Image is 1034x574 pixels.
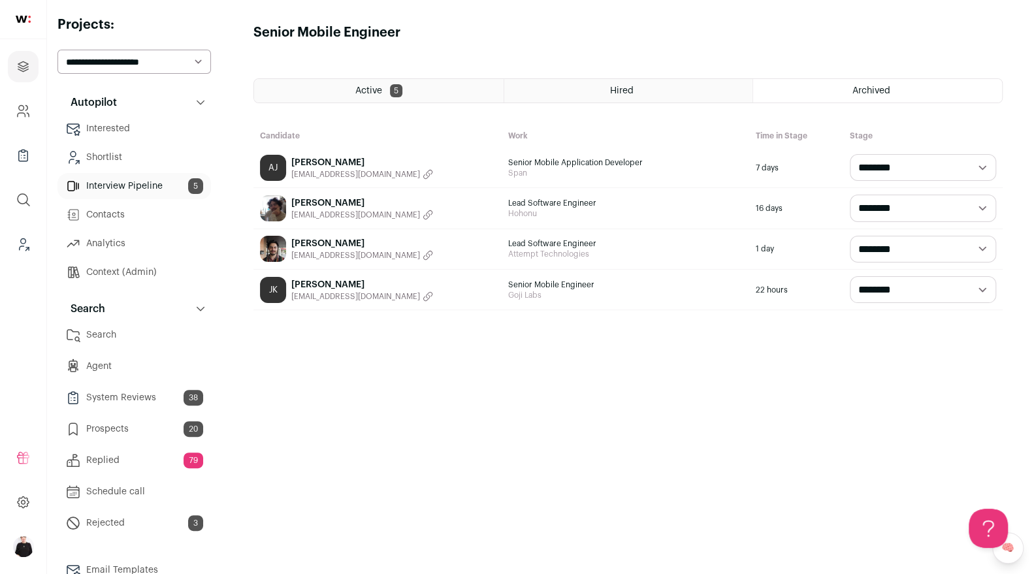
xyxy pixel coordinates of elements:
[260,236,286,262] img: 9c35bf2b4cb6dbd30da8c49b46cfd57abc4f9cd38a56414d57716841270edfe7.jpg
[291,291,433,302] button: [EMAIL_ADDRESS][DOMAIN_NAME]
[291,250,420,261] span: [EMAIL_ADDRESS][DOMAIN_NAME]
[291,169,433,180] button: [EMAIL_ADDRESS][DOMAIN_NAME]
[291,197,433,210] a: [PERSON_NAME]
[508,198,743,208] span: Lead Software Engineer
[57,447,211,473] a: Replied79
[57,202,211,228] a: Contacts
[8,51,39,82] a: Projects
[291,210,420,220] span: [EMAIL_ADDRESS][DOMAIN_NAME]
[57,259,211,285] a: Context (Admin)
[57,353,211,379] a: Agent
[184,453,203,468] span: 79
[57,510,211,536] a: Rejected3
[184,421,203,437] span: 20
[749,124,843,148] div: Time in Stage
[188,515,203,531] span: 3
[508,249,743,259] span: Attempt Technologies
[57,385,211,411] a: System Reviews38
[502,124,750,148] div: Work
[508,157,743,168] span: Senior Mobile Application Developer
[390,84,402,97] span: 5
[260,277,286,303] a: JK
[57,16,211,34] h2: Projects:
[749,270,843,310] div: 22 hours
[291,156,433,169] a: [PERSON_NAME]
[291,210,433,220] button: [EMAIL_ADDRESS][DOMAIN_NAME]
[260,195,286,221] img: 24616c43545dc2dcbf45309b46e7fea305b3d2e6dc676a6c411a4f750d6eef1f.jpg
[8,140,39,171] a: Company Lists
[260,155,286,181] a: AJ
[8,229,39,260] a: Leads (Backoffice)
[188,178,203,194] span: 5
[16,16,31,23] img: wellfound-shorthand-0d5821cbd27db2630d0214b213865d53afaa358527fdda9d0ea32b1df1b89c2c.svg
[969,509,1008,548] iframe: Help Scout Beacon - Open
[508,279,743,290] span: Senior Mobile Engineer
[508,208,743,219] span: Hohonu
[57,89,211,116] button: Autopilot
[508,290,743,300] span: Goji Labs
[57,416,211,442] a: Prospects20
[508,238,743,249] span: Lead Software Engineer
[57,296,211,322] button: Search
[291,278,433,291] a: [PERSON_NAME]
[57,173,211,199] a: Interview Pipeline5
[508,168,743,178] span: Span
[57,144,211,170] a: Shortlist
[291,237,433,250] a: [PERSON_NAME]
[254,79,504,103] a: Active 5
[57,116,211,142] a: Interested
[184,390,203,406] span: 38
[291,169,420,180] span: [EMAIL_ADDRESS][DOMAIN_NAME]
[291,291,420,302] span: [EMAIL_ADDRESS][DOMAIN_NAME]
[355,86,382,95] span: Active
[63,95,117,110] p: Autopilot
[63,301,105,317] p: Search
[57,231,211,257] a: Analytics
[610,86,634,95] span: Hired
[504,79,753,103] a: Hired
[13,536,34,557] button: Open dropdown
[253,24,1003,42] h1: Senior Mobile Engineer
[8,95,39,127] a: Company and ATS Settings
[749,148,843,187] div: 7 days
[749,229,843,269] div: 1 day
[57,322,211,348] a: Search
[253,124,502,148] div: Candidate
[843,124,1003,148] div: Stage
[13,536,34,557] img: 9240684-medium_jpg
[992,532,1024,564] a: 🧠
[291,250,433,261] button: [EMAIL_ADDRESS][DOMAIN_NAME]
[749,188,843,228] div: 16 days
[57,479,211,505] a: Schedule call
[852,86,890,95] span: Archived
